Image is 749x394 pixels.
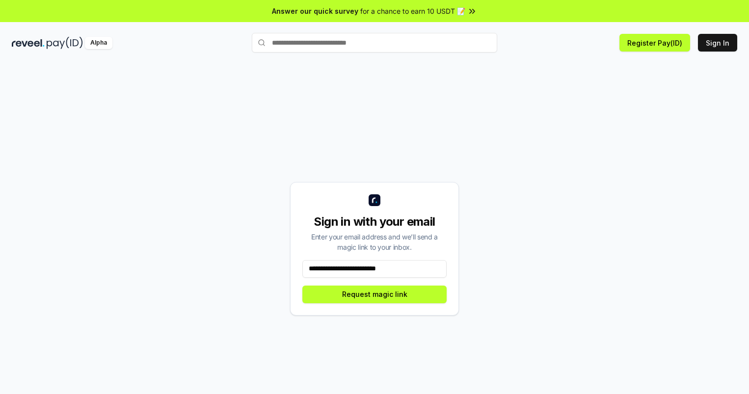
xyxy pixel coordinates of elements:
[698,34,737,52] button: Sign In
[302,214,447,230] div: Sign in with your email
[85,37,112,49] div: Alpha
[369,194,380,206] img: logo_small
[12,37,45,49] img: reveel_dark
[360,6,465,16] span: for a chance to earn 10 USDT 📝
[619,34,690,52] button: Register Pay(ID)
[272,6,358,16] span: Answer our quick survey
[302,286,447,303] button: Request magic link
[47,37,83,49] img: pay_id
[302,232,447,252] div: Enter your email address and we’ll send a magic link to your inbox.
